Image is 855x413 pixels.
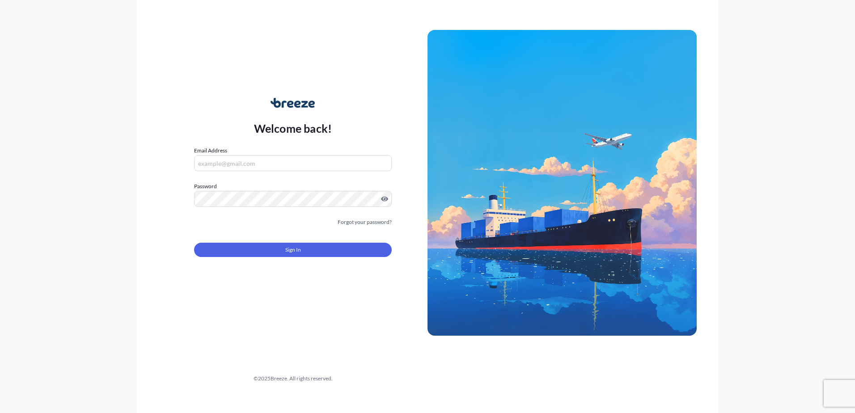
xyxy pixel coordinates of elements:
[194,243,392,257] button: Sign In
[254,121,332,135] p: Welcome back!
[194,155,392,171] input: example@gmail.com
[381,195,388,202] button: Show password
[338,218,392,227] a: Forgot your password?
[158,374,427,383] div: © 2025 Breeze. All rights reserved.
[194,146,227,155] label: Email Address
[285,245,301,254] span: Sign In
[194,182,392,191] label: Password
[427,30,697,336] img: Ship illustration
